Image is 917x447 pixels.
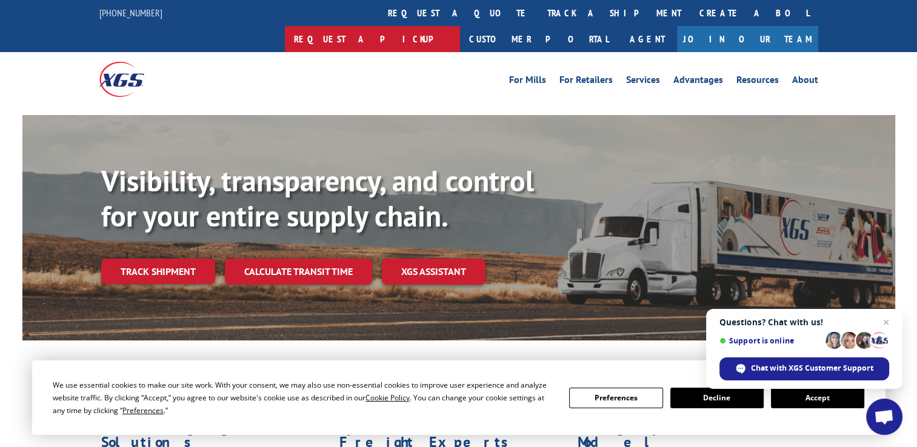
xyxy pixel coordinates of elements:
[99,7,162,19] a: [PHONE_NUMBER]
[365,392,410,403] span: Cookie Policy
[509,75,546,88] a: For Mills
[677,26,818,52] a: Join Our Team
[751,363,873,374] span: Chat with XGS Customer Support
[719,317,889,327] span: Questions? Chat with us!
[736,75,779,88] a: Resources
[626,75,660,88] a: Services
[879,315,893,329] span: Close chat
[569,388,662,408] button: Preferences
[670,388,764,408] button: Decline
[285,26,460,52] a: Request a pickup
[719,336,821,345] span: Support is online
[792,75,818,88] a: About
[460,26,618,52] a: Customer Portal
[382,259,485,285] a: XGS ASSISTANT
[559,75,613,88] a: For Retailers
[719,357,889,380] div: Chat with XGS Customer Support
[122,405,164,416] span: Preferences
[771,388,864,408] button: Accept
[32,360,885,435] div: Cookie Consent Prompt
[101,162,534,234] b: Visibility, transparency, and control for your entire supply chain.
[673,75,723,88] a: Advantages
[866,399,902,435] div: Open chat
[101,259,215,284] a: Track shipment
[53,379,555,417] div: We use essential cookies to make our site work. With your consent, we may also use non-essential ...
[225,259,372,285] a: Calculate transit time
[618,26,677,52] a: Agent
